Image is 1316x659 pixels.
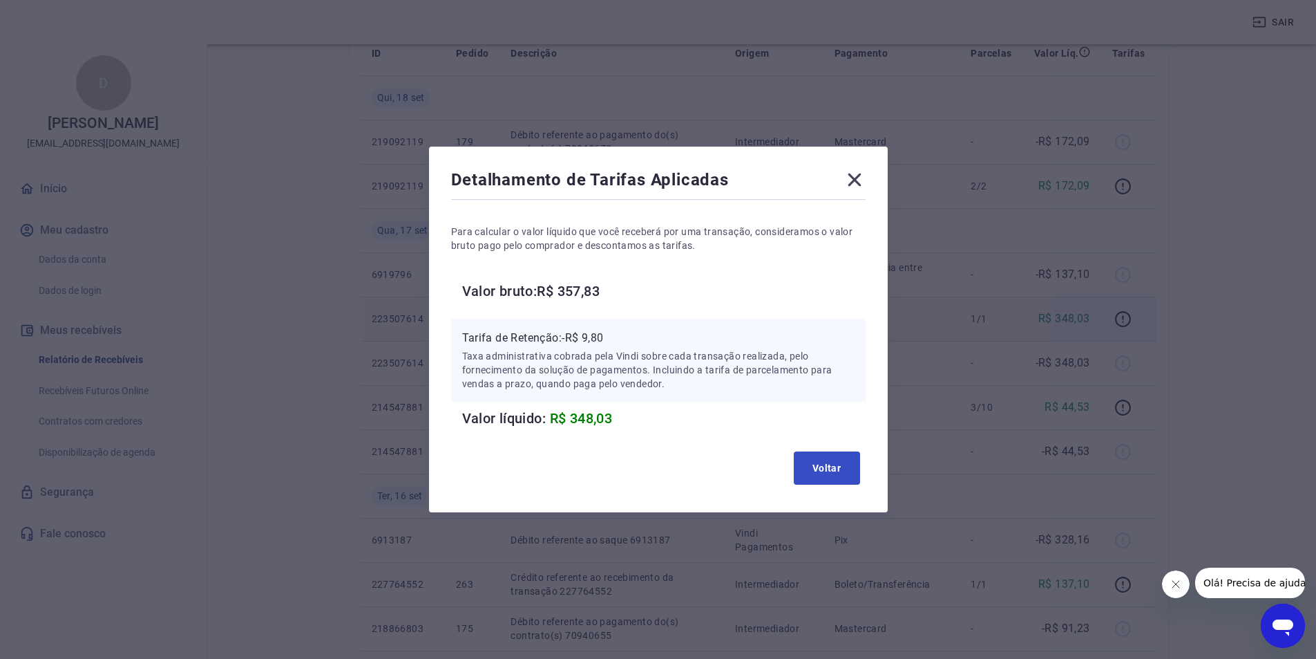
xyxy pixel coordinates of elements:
span: Olá! Precisa de ajuda? [8,10,116,21]
p: Taxa administrativa cobrada pela Vindi sobre cada transação realizada, pelo fornecimento da soluç... [462,349,855,391]
h6: Valor líquido: [462,407,866,429]
iframe: Botão para abrir a janela de mensagens [1261,604,1305,648]
button: Voltar [794,452,860,485]
p: Tarifa de Retenção: -R$ 9,80 [462,330,855,346]
p: Para calcular o valor líquido que você receberá por uma transação, consideramos o valor bruto pag... [451,225,866,252]
span: R$ 348,03 [550,410,613,427]
div: Detalhamento de Tarifas Aplicadas [451,169,866,196]
iframe: Fechar mensagem [1162,570,1190,598]
h6: Valor bruto: R$ 357,83 [462,280,866,302]
iframe: Mensagem da empresa [1195,568,1305,598]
